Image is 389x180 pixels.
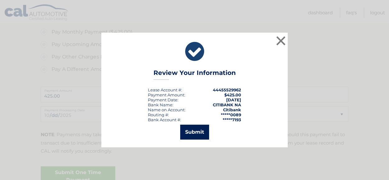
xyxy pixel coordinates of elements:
button: Submit [180,125,209,140]
div: Payment Amount: [148,92,185,97]
div: Bank Name: [148,102,173,107]
div: Name on Account: [148,107,185,112]
button: × [275,35,287,47]
span: $425.00 [224,92,241,97]
strong: 44455529962 [213,87,241,92]
h3: Review Your Information [153,69,236,80]
strong: Citibank [223,107,241,112]
span: [DATE] [226,97,241,102]
div: Bank Account #: [148,117,181,122]
div: Routing #: [148,112,169,117]
strong: CITIBANK NA [213,102,241,107]
span: Payment Date [148,97,177,102]
div: Lease Account #: [148,87,182,92]
div: : [148,97,178,102]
